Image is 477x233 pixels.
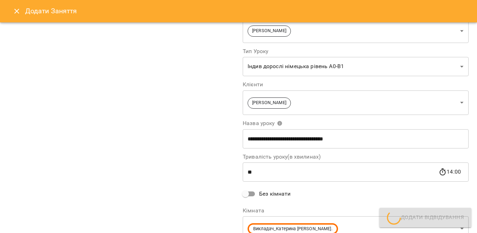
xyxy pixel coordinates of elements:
[248,100,291,106] span: [PERSON_NAME]
[243,121,282,126] span: Назва уроку
[243,19,469,43] div: [PERSON_NAME]
[243,208,469,213] label: Кімната
[25,6,469,16] h6: Додати Заняття
[248,28,291,34] span: [PERSON_NAME]
[249,226,337,232] span: Викладач_Катерина [PERSON_NAME].
[243,49,469,54] label: Тип Уроку
[277,121,282,126] svg: Вкажіть назву уроку або виберіть клієнтів
[243,90,469,115] div: [PERSON_NAME]
[8,3,25,20] button: Close
[243,82,469,87] label: Клієнти
[243,57,469,77] div: Індив дорослі німецька рівень А0-В1
[259,190,291,198] span: Без кімнати
[243,154,469,160] label: Тривалість уроку(в хвилинах)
